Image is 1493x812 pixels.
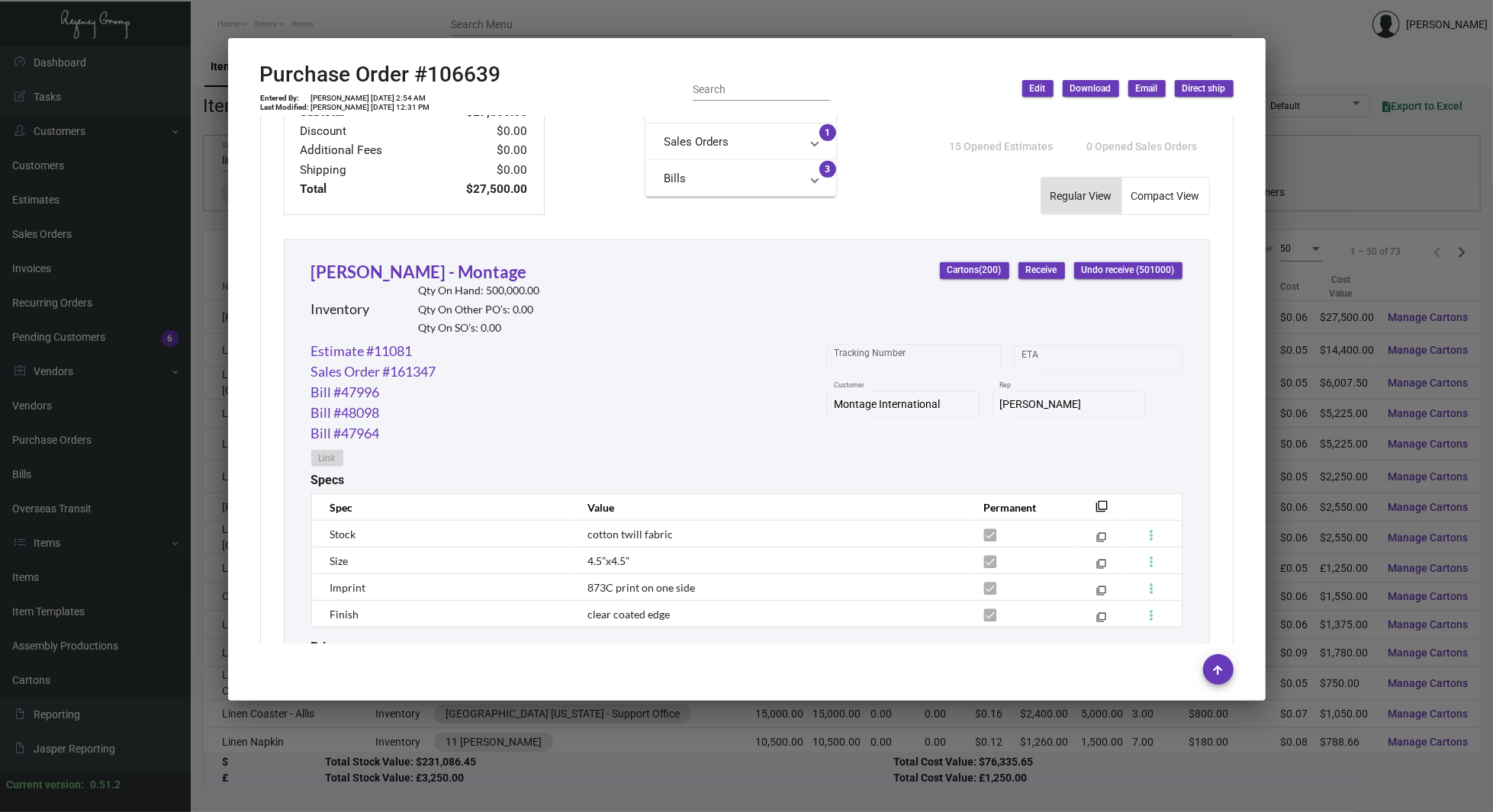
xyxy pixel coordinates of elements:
[950,140,1054,152] span: 15 Opened Estimates
[311,403,380,423] a: Bill #48098
[1074,262,1182,279] button: Undo receive (501000)
[430,180,528,199] td: $27,500.00
[1022,352,1069,364] input: Start date
[1030,82,1046,95] span: Edit
[419,284,540,297] h2: Qty On Hand: 500,000.00
[938,133,1066,160] button: 15 Opened Estimates
[311,473,345,487] h2: Specs
[330,581,366,594] span: Imprint
[6,777,84,793] div: Current version:
[1096,535,1106,545] mat-icon: filter_none
[1087,140,1198,152] span: 0 Opened Sales Orders
[311,103,431,112] td: [PERSON_NAME] [DATE] 12:31 PM
[664,133,800,151] mat-panel-title: Sales Orders
[330,608,359,621] span: Finish
[969,494,1073,521] th: Permanent
[300,141,431,160] td: Additional Fees
[260,62,501,88] h2: Purchase Order #106639
[1041,178,1121,214] button: Regular View
[587,554,629,567] span: 4.5”x4.5”
[430,161,528,180] td: $0.00
[1075,133,1210,160] button: 0 Opened Sales Orders
[587,608,670,621] span: clear coated edge
[948,264,1002,277] span: Cartons
[572,494,968,521] th: Value
[300,180,431,199] td: Total
[645,124,836,160] mat-expansion-panel-header: Sales Orders
[1175,80,1234,97] button: Direct ship
[300,161,431,180] td: Shipping
[587,581,695,594] span: 873C print on one side
[311,494,572,521] th: Spec
[430,122,528,141] td: $0.00
[1070,82,1112,95] span: Download
[419,303,540,316] h2: Qty On Other PO’s: 0.00
[311,361,436,382] a: Sales Order #161347
[1082,352,1155,364] input: End date
[1026,264,1057,277] span: Receive
[1128,80,1166,97] button: Email
[1018,262,1065,279] button: Receive
[1082,264,1175,277] span: Undo receive (501000)
[260,94,311,103] td: Entered By:
[1022,80,1054,97] button: Edit
[940,262,1009,279] button: Cartons(200)
[300,122,431,141] td: Discount
[1096,589,1106,599] mat-icon: filter_none
[330,554,349,567] span: Size
[664,170,800,188] mat-panel-title: Bills
[330,528,356,541] span: Stock
[1096,615,1106,625] mat-icon: filter_none
[260,103,311,112] td: Last Modified:
[1096,505,1108,517] mat-icon: filter_none
[1096,562,1106,572] mat-icon: filter_none
[319,452,336,465] span: Link
[311,341,413,361] a: Estimate #11081
[311,301,370,318] h2: Inventory
[311,640,339,654] h2: Price
[587,528,673,541] span: cotton twill fabric
[980,265,1002,276] span: (200)
[311,94,431,103] td: [PERSON_NAME] [DATE] 2:54 AM
[90,777,121,793] div: 0.51.2
[645,160,836,197] mat-expansion-panel-header: Bills
[1182,82,1226,95] span: Direct ship
[430,141,528,160] td: $0.00
[311,262,527,282] a: [PERSON_NAME] - Montage
[1136,82,1158,95] span: Email
[311,382,380,403] a: Bill #47996
[1063,80,1119,97] button: Download
[311,450,343,467] button: Link
[1122,178,1209,214] button: Compact View
[419,322,540,335] h2: Qty On SO’s: 0.00
[311,423,380,444] a: Bill #47964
